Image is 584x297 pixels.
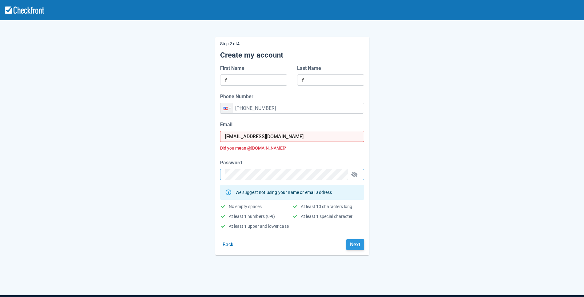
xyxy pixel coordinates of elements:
h5: Create my account [220,50,364,60]
div: At least 1 upper and lower case [229,224,289,228]
input: 555-555-1234 [220,103,364,114]
label: Email [220,121,235,128]
input: Enter your business email [225,131,359,142]
iframe: Chat Widget [495,231,584,297]
label: Phone Number [220,93,256,100]
div: At least 1 special character [301,215,353,218]
div: No empty spaces [229,205,262,208]
div: At least 10 characters long [301,205,352,208]
button: Next [346,239,364,250]
button: Did you mean @[DOMAIN_NAME]? [220,144,286,152]
label: First Name [220,65,247,72]
label: Password [220,159,244,167]
button: Back [220,239,236,250]
label: Last Name [297,65,324,72]
div: At least 1 numbers (0-9) [229,215,275,218]
a: Back [220,242,236,247]
p: Step 2 of 4 [220,42,364,46]
div: United States: + 1 [220,103,232,113]
div: We suggest not using your name or email address [236,187,332,198]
